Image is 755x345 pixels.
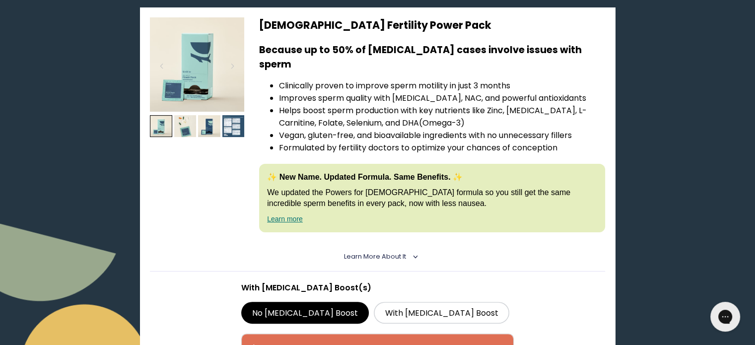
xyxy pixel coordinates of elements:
[267,173,463,181] strong: ✨ New Name. Updated Formula. Same Benefits. ✨
[150,17,244,112] img: thumbnail image
[241,281,514,294] p: With [MEDICAL_DATA] Boost(s)
[279,92,605,104] li: Improves sperm quality with [MEDICAL_DATA], NAC, and powerful antioxidants
[259,43,605,71] h3: Because up to 50% of [MEDICAL_DATA] cases involve issues with sperm
[222,115,245,138] img: thumbnail image
[279,141,605,154] li: Formulated by fertility doctors to optimize your chances of conception
[374,302,509,324] label: With [MEDICAL_DATA] Boost
[198,115,220,138] img: thumbnail image
[259,18,491,32] span: [DEMOGRAPHIC_DATA] Fertility Power Pack
[267,187,597,209] p: We updated the Powers for [DEMOGRAPHIC_DATA] formula so you still get the same incredible sperm b...
[344,252,406,261] span: Learn More About it
[409,254,418,259] i: <
[150,115,172,138] img: thumbnail image
[267,215,303,223] a: Learn more
[174,115,197,138] img: thumbnail image
[279,79,605,92] li: Clinically proven to improve sperm motility in just 3 months
[344,252,411,261] summary: Learn More About it <
[279,129,605,141] li: Vegan, gluten-free, and bioavailable ingredients with no unnecessary fillers
[279,104,605,129] li: Helps boost sperm production with key nutrients like Zinc, [MEDICAL_DATA], L-Carnitine, Folate, S...
[705,298,745,335] iframe: Gorgias live chat messenger
[241,302,369,324] label: No [MEDICAL_DATA] Boost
